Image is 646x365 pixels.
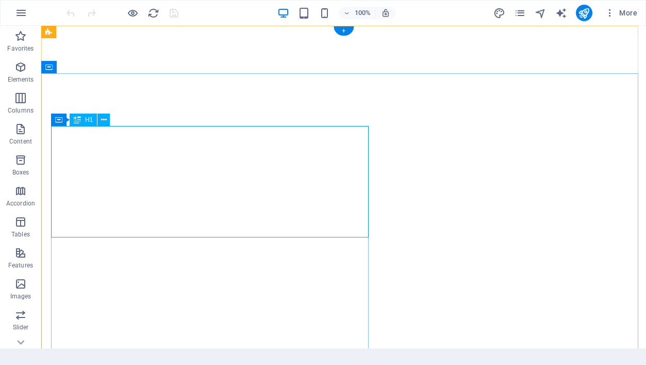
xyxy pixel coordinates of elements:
[8,106,34,115] p: Columns
[354,7,371,19] h6: 100%
[493,7,506,19] button: design
[85,117,93,123] span: H1
[339,7,375,19] button: 100%
[555,7,568,19] button: text_generator
[535,7,546,19] i: Navigator
[381,8,390,18] i: On resize automatically adjust zoom level to fit chosen device.
[493,7,505,19] i: Design (Ctrl+Alt+Y)
[147,7,159,19] i: Reload page
[12,168,29,177] p: Boxes
[605,8,637,18] span: More
[535,7,547,19] button: navigator
[578,7,590,19] i: Publish
[555,7,567,19] i: AI Writer
[7,44,34,53] p: Favorites
[147,7,159,19] button: reload
[514,7,526,19] button: pages
[8,261,33,269] p: Features
[514,7,526,19] i: Pages (Ctrl+Alt+S)
[334,26,354,36] div: +
[576,5,592,21] button: publish
[10,292,31,300] p: Images
[11,230,30,239] p: Tables
[601,5,641,21] button: More
[9,137,32,146] p: Content
[8,75,34,84] p: Elements
[6,199,35,208] p: Accordion
[13,323,29,331] p: Slider
[126,7,139,19] button: Click here to leave preview mode and continue editing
